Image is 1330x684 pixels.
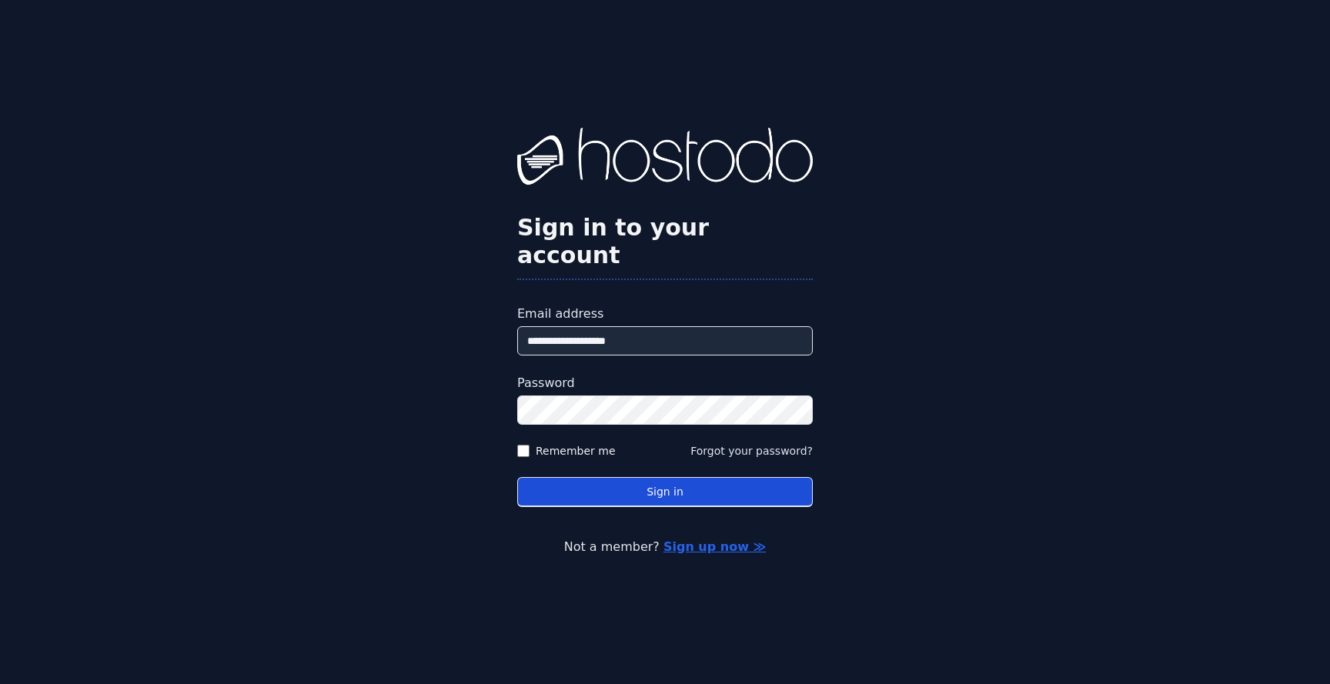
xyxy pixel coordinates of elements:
[517,214,813,269] h2: Sign in to your account
[536,443,616,459] label: Remember me
[663,539,766,554] a: Sign up now ≫
[517,128,813,189] img: Hostodo
[74,538,1256,556] p: Not a member?
[517,305,813,323] label: Email address
[517,477,813,507] button: Sign in
[690,443,813,459] button: Forgot your password?
[517,374,813,392] label: Password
